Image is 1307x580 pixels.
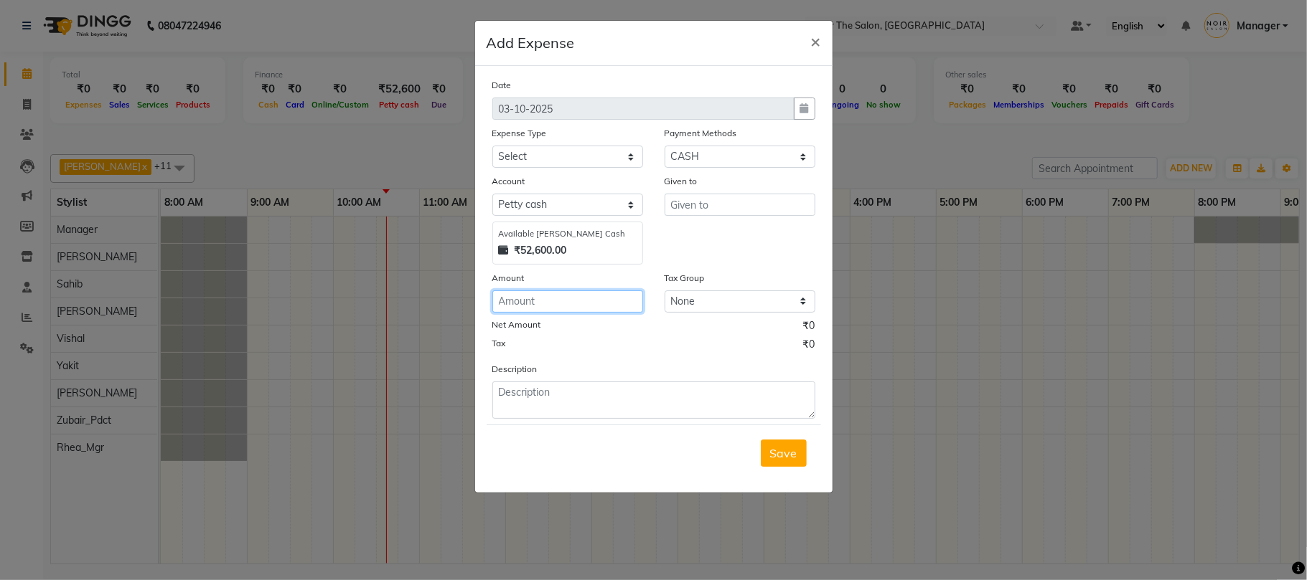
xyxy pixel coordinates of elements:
div: Available [PERSON_NAME] Cash [499,228,637,240]
input: Amount [492,290,643,313]
label: Description [492,363,538,376]
strong: ₹52,600.00 [515,243,567,258]
label: Expense Type [492,127,547,140]
label: Tax Group [665,272,705,285]
span: × [811,30,821,52]
span: ₹0 [803,318,815,337]
label: Date [492,79,512,92]
label: Amount [492,272,525,285]
input: Given to [665,194,815,216]
label: Payment Methods [665,127,737,140]
h5: Add Expense [487,32,575,54]
label: Net Amount [492,318,541,331]
span: Save [770,446,797,460]
button: Close [800,21,833,61]
span: ₹0 [803,337,815,356]
label: Given to [665,175,698,188]
label: Tax [492,337,506,350]
label: Account [492,175,525,188]
button: Save [761,439,807,467]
